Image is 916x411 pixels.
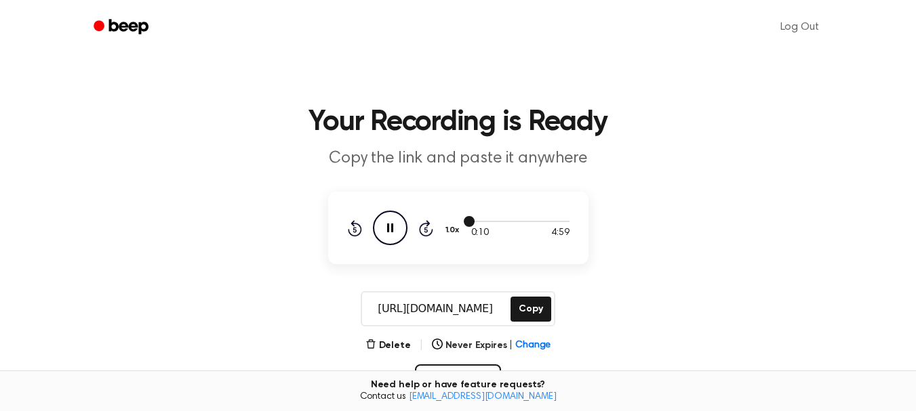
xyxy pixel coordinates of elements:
h1: Your Recording is Ready [111,108,805,137]
button: 1.0x [444,219,464,242]
span: Contact us [8,391,908,404]
span: 0:10 [471,226,489,240]
button: Delete [365,339,411,353]
span: | [509,339,513,353]
span: Change [515,339,551,353]
button: Copy [511,297,551,322]
a: [EMAIL_ADDRESS][DOMAIN_NAME] [409,392,557,402]
span: | [419,337,424,353]
button: Never Expires|Change [432,339,551,353]
button: Record [415,364,501,397]
span: 4:59 [551,226,569,240]
a: Log Out [767,11,833,43]
p: Copy the link and paste it anywhere [198,148,719,170]
a: Beep [84,14,161,41]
